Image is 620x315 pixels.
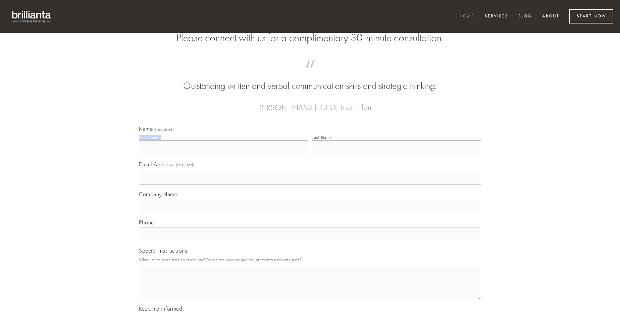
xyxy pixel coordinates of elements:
[155,127,174,132] span: (required)
[150,93,470,114] figcaption: — [PERSON_NAME], CEO, TouchPlan
[480,11,513,22] a: Services
[139,125,153,132] span: Name
[139,255,481,264] p: What is the best time to reach you? What are your unique requirements and timelines?
[514,11,536,22] a: Blog
[312,135,332,140] div: Last Name
[176,160,195,169] span: (required)
[455,11,479,22] a: Home
[139,161,173,168] span: Email Address
[139,219,154,226] span: Phone
[139,32,481,44] h2: Please connect with us for a complimentary 30-minute consultation.
[569,9,613,23] a: Start Now
[150,66,470,80] span: “
[139,247,187,254] span: Special Instructions
[139,305,182,312] span: Keep me informed
[139,135,159,140] div: First Name
[7,7,57,26] img: brillianta - research, strategy, marketing
[150,66,470,93] blockquote: Outstanding written and verbal communication skills and strategic thinking.
[538,11,564,22] a: About
[139,191,177,198] span: Company Name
